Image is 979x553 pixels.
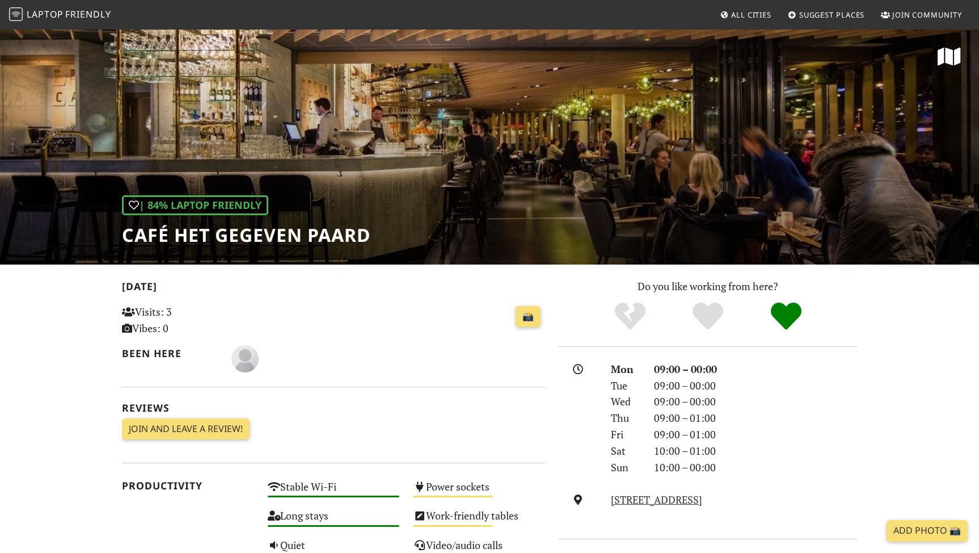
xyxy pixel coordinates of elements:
div: 10:00 – 01:00 [647,443,864,459]
span: Join Community [892,10,962,20]
h2: Productivity [122,480,254,492]
div: 09:00 – 00:00 [647,361,864,378]
a: Join and leave a review! [122,418,250,440]
div: | 84% Laptop Friendly [122,195,268,215]
div: Tue [604,378,647,394]
a: Add Photo 📸 [887,520,968,542]
div: Thu [604,410,647,426]
span: Friendly [65,8,111,20]
div: Long stays [261,506,407,535]
img: blank-535327c66bd565773addf3077783bbfce4b00ec00e9fd257753287c682c7fa38.png [231,345,259,372]
div: Sun [604,459,647,476]
div: 09:00 – 01:00 [647,410,864,426]
h1: Café Het Gegeven Paard [122,224,370,246]
div: Fri [604,426,647,443]
h2: Reviews [122,402,545,414]
div: 09:00 – 00:00 [647,393,864,410]
span: David Yoon [231,351,259,365]
p: Visits: 3 Vibes: 0 [122,304,254,337]
span: Suggest Places [799,10,865,20]
p: Do you like working from here? [559,278,857,295]
div: 10:00 – 00:00 [647,459,864,476]
div: Power sockets [406,477,552,506]
a: [STREET_ADDRESS] [611,493,702,506]
div: 09:00 – 01:00 [647,426,864,443]
div: Yes [669,301,747,332]
div: 09:00 – 00:00 [647,378,864,394]
a: Suggest Places [783,5,870,25]
a: All Cities [715,5,776,25]
div: Definitely! [747,301,825,332]
a: 📸 [516,306,541,328]
img: LaptopFriendly [9,7,23,21]
a: Join Community [876,5,967,25]
a: LaptopFriendly LaptopFriendly [9,5,111,25]
div: No [591,301,669,332]
div: Stable Wi-Fi [261,477,407,506]
div: Wed [604,393,647,410]
div: Sat [604,443,647,459]
div: Work-friendly tables [406,506,552,535]
div: Mon [604,361,647,378]
h2: [DATE] [122,280,545,297]
span: All Cities [731,10,771,20]
span: Laptop [27,8,64,20]
h2: Been here [122,347,218,359]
